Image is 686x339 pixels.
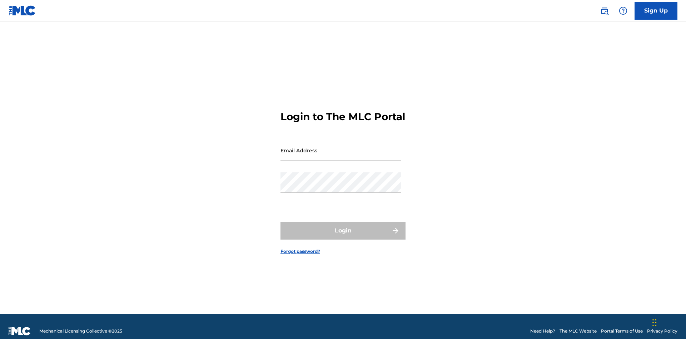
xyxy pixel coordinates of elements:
div: Help [616,4,630,18]
a: The MLC Website [560,328,597,334]
a: Portal Terms of Use [601,328,643,334]
a: Sign Up [635,2,677,20]
div: Drag [652,312,657,333]
img: search [600,6,609,15]
img: help [619,6,627,15]
a: Need Help? [530,328,555,334]
iframe: Chat Widget [650,305,686,339]
a: Public Search [597,4,612,18]
a: Privacy Policy [647,328,677,334]
img: logo [9,327,31,335]
img: MLC Logo [9,5,36,16]
h3: Login to The MLC Portal [280,110,405,123]
a: Forgot password? [280,248,320,255]
span: Mechanical Licensing Collective © 2025 [39,328,122,334]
